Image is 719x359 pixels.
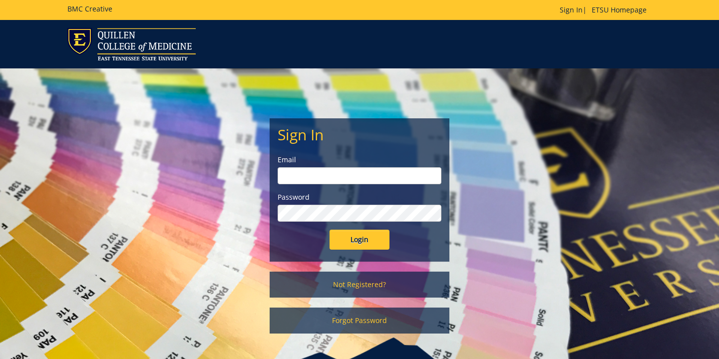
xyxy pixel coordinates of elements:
[587,5,652,14] a: ETSU Homepage
[67,28,196,60] img: ETSU logo
[560,5,652,15] p: |
[330,230,389,250] input: Login
[278,126,441,143] h2: Sign In
[67,5,112,12] h5: BMC Creative
[278,155,441,165] label: Email
[560,5,583,14] a: Sign In
[270,308,449,334] a: Forgot Password
[270,272,449,298] a: Not Registered?
[278,192,441,202] label: Password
